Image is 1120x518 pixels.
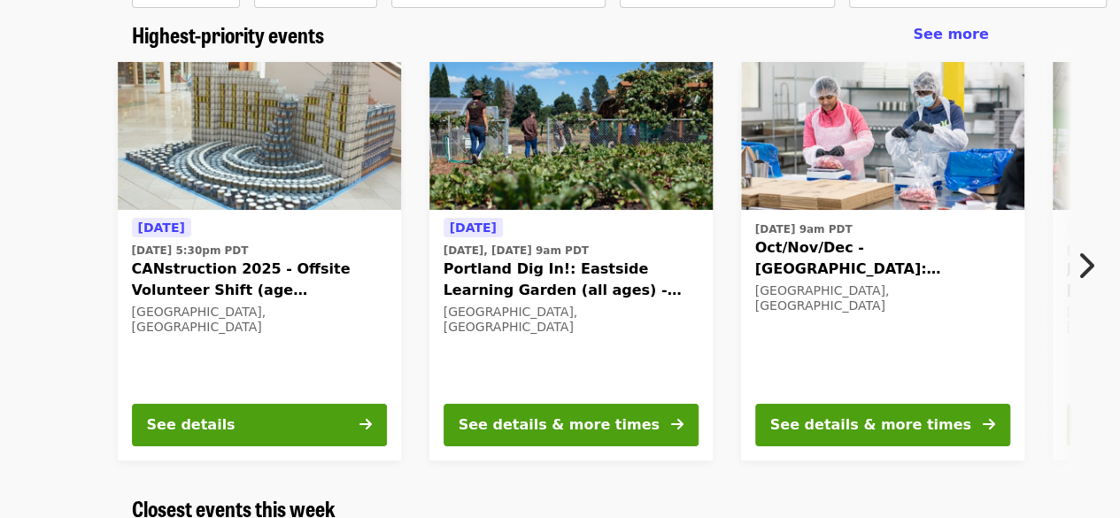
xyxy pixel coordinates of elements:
[132,404,387,446] button: See details
[755,237,1010,280] span: Oct/Nov/Dec - [GEOGRAPHIC_DATA]: Repack/Sort (age [DEMOGRAPHIC_DATA]+)
[770,414,971,436] div: See details & more times
[983,416,995,433] i: arrow-right icon
[1062,241,1120,290] button: Next item
[755,283,1010,313] div: [GEOGRAPHIC_DATA], [GEOGRAPHIC_DATA]
[429,62,713,211] img: Portland Dig In!: Eastside Learning Garden (all ages) - Aug/Sept/Oct organized by Oregon Food Bank
[913,24,988,45] a: See more
[132,22,324,48] a: Highest-priority events
[741,62,1024,211] img: Oct/Nov/Dec - Beaverton: Repack/Sort (age 10+) organized by Oregon Food Bank
[429,62,713,460] a: See details for "Portland Dig In!: Eastside Learning Garden (all ages) - Aug/Sept/Oct"
[444,259,699,301] span: Portland Dig In!: Eastside Learning Garden (all ages) - Aug/Sept/Oct
[138,220,185,235] span: [DATE]
[444,305,699,335] div: [GEOGRAPHIC_DATA], [GEOGRAPHIC_DATA]
[118,22,1003,48] div: Highest-priority events
[1077,249,1094,282] i: chevron-right icon
[450,220,497,235] span: [DATE]
[132,259,387,301] span: CANstruction 2025 - Offsite Volunteer Shift (age [DEMOGRAPHIC_DATA]+)
[132,305,387,335] div: [GEOGRAPHIC_DATA], [GEOGRAPHIC_DATA]
[459,414,660,436] div: See details & more times
[132,19,324,50] span: Highest-priority events
[118,62,401,460] a: See details for "CANstruction 2025 - Offsite Volunteer Shift (age 16+)"
[913,26,988,43] span: See more
[671,416,684,433] i: arrow-right icon
[741,62,1024,460] a: See details for "Oct/Nov/Dec - Beaverton: Repack/Sort (age 10+)"
[755,404,1010,446] button: See details & more times
[118,62,401,211] img: CANstruction 2025 - Offsite Volunteer Shift (age 16+) organized by Oregon Food Bank
[444,243,589,259] time: [DATE], [DATE] 9am PDT
[147,414,236,436] div: See details
[444,404,699,446] button: See details & more times
[132,243,249,259] time: [DATE] 5:30pm PDT
[755,221,853,237] time: [DATE] 9am PDT
[359,416,372,433] i: arrow-right icon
